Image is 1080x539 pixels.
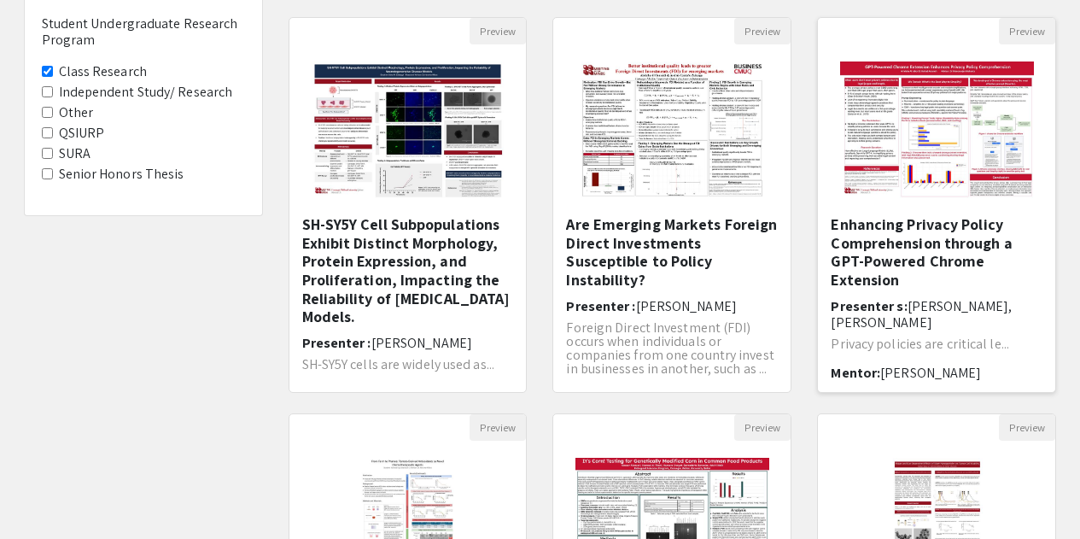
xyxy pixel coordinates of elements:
h6: Student Undergraduate Research Program [42,15,245,48]
iframe: Chat [13,462,73,526]
p: SH-SY5Y cells are widely used as... [302,358,514,372]
button: Preview [999,18,1055,44]
div: Open Presentation <p>SH-SY5Y Cell Subpopulations Exhibit Distinct Morphology, Protein Expression,... [289,17,528,393]
label: Class Research [59,62,147,82]
label: Other [59,103,94,123]
span: [PERSON_NAME] [636,297,737,315]
label: QSIURP [59,123,105,144]
h6: Presenter : [566,298,778,314]
span: Mentor: [831,364,880,382]
img: <p class="ql-align-center"><span style="background-color: transparent; color: rgb(0, 0, 0);">Enha... [823,44,1050,215]
p: Foreign Direct Investment (FDI) occurs when individuals or companies from one country invest in b... [566,321,778,376]
span: [PERSON_NAME] [371,334,472,352]
label: Independent Study/ Research [59,82,233,103]
label: Senior Honors Thesis [59,164,184,185]
h5: SH-SY5Y Cell Subpopulations Exhibit Distinct Morphology, Protein Expression, and Proliferation, I... [302,215,514,326]
div: Open Presentation <p class="ql-align-center"><span style="background-color: transparent; color: r... [817,17,1056,393]
h5: Enhancing Privacy Policy Comprehension through a GPT-Powered Chrome Extension [831,215,1042,289]
h5: Are Emerging Markets Foreign Direct Investments Susceptible to Policy Instability? [566,215,778,289]
button: Preview [734,18,791,44]
span: [PERSON_NAME] [880,364,981,382]
p: Privacy policies are critical le... [831,337,1042,351]
button: Preview [470,18,526,44]
label: SURA [59,144,90,164]
button: Preview [999,414,1055,441]
h6: Presenter : [302,335,514,351]
div: Open Presentation <p>Are Emerging Markets Foreign Direct Investments Susceptible to Policy Instab... [552,17,791,393]
button: Preview [470,414,526,441]
button: Preview [734,414,791,441]
span: [PERSON_NAME], [PERSON_NAME] [831,297,1012,331]
img: <p>SH-SY5Y Cell Subpopulations Exhibit Distinct Morphology, Protein Expression, and Proliferation... [294,44,521,215]
img: <p>Are Emerging Markets Foreign Direct Investments Susceptible to Policy Instability?</p> [564,44,780,215]
h6: Presenter s: [831,298,1042,331]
